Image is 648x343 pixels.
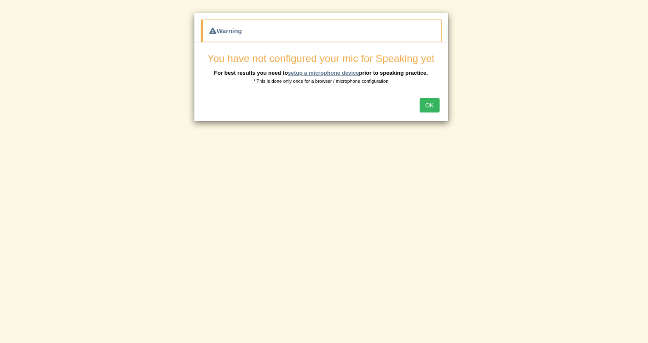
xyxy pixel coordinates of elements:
b: For best results you need to prior to speaking practice. [214,70,428,76]
span: You have not configured your mic for Speaking yet [208,53,435,64]
small: * This is done only once for a browser / microphone configuration [254,79,389,84]
a: setup a microphone device [288,70,359,76]
button: OK [420,98,439,112]
div: Warning [201,20,442,42]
